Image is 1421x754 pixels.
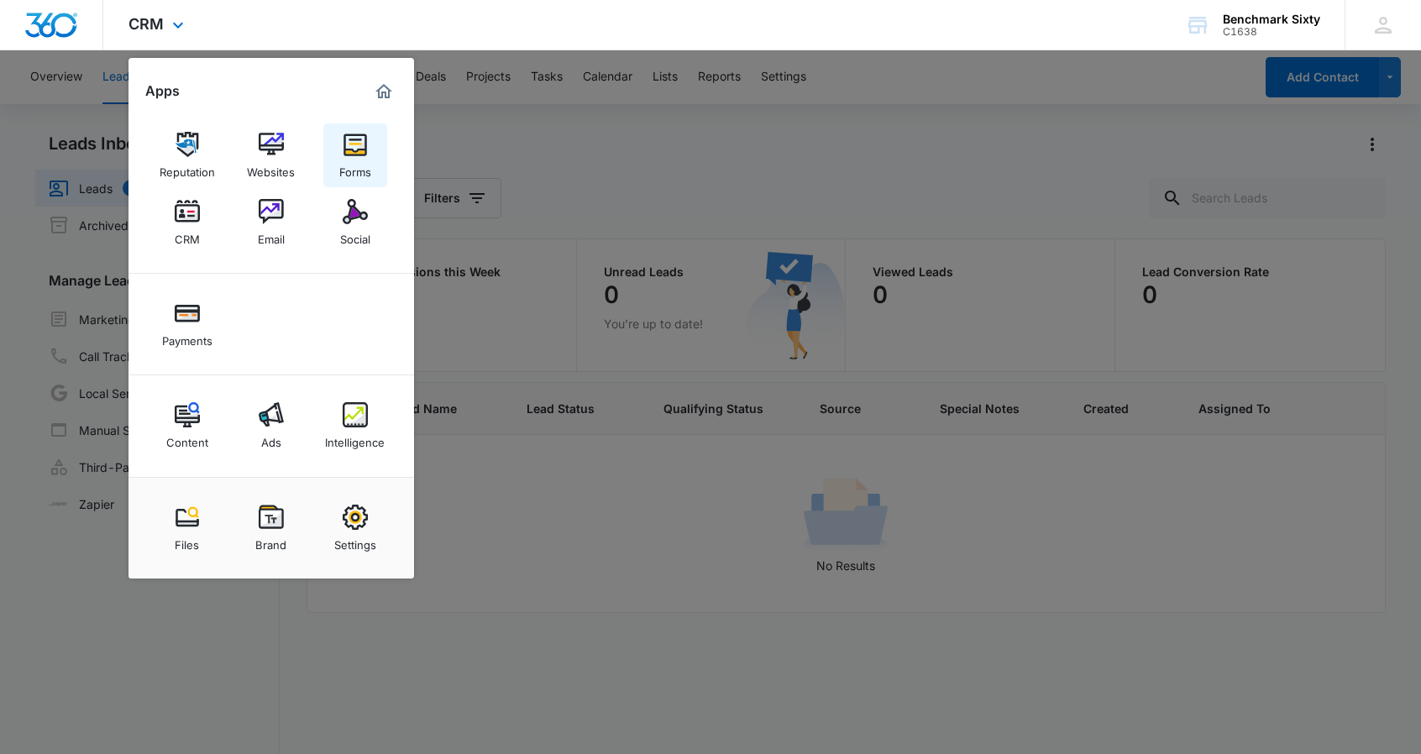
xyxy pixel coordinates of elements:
h2: Apps [145,83,180,99]
div: Websites [247,157,295,179]
a: Websites [239,123,303,187]
div: Reputation [160,157,215,179]
div: Files [175,530,199,552]
div: Ads [261,427,281,449]
a: Intelligence [323,394,387,458]
div: Payments [162,326,212,348]
h3: Set up more lead sources [28,13,236,34]
p: You can now set up manual and third-party lead sources, right from the Leads Inbox. [28,43,236,99]
div: Brand [255,530,286,552]
div: account id [1223,26,1320,38]
div: Forms [339,157,371,179]
a: Files [155,496,219,560]
a: Settings [323,496,387,560]
div: Social [340,224,370,246]
div: Content [166,427,208,449]
a: Brand [239,496,303,560]
a: Ads [239,394,303,458]
div: Settings [334,530,376,552]
a: Content [155,394,219,458]
span: ⊘ [28,111,35,123]
a: CRM [155,191,219,254]
a: Forms [323,123,387,187]
a: Marketing 360® Dashboard [370,78,397,105]
div: Email [258,224,285,246]
span: CRM [128,15,164,33]
a: Email [239,191,303,254]
div: CRM [175,224,200,246]
a: Social [323,191,387,254]
a: Reputation [155,123,219,187]
a: Payments [155,292,219,356]
div: Intelligence [325,427,385,449]
a: Learn More [150,103,236,128]
div: account name [1223,13,1320,26]
a: Hide these tips [28,111,93,123]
